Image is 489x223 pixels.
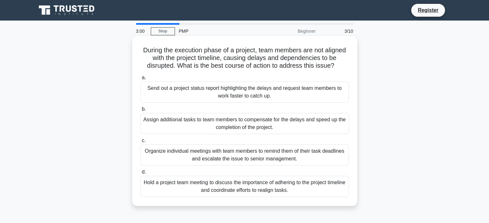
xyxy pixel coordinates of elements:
[414,6,442,14] a: Register
[142,169,146,175] span: d.
[320,25,357,38] div: 3/10
[142,138,146,143] span: c.
[140,113,349,134] div: Assign additional tasks to team members to compensate for the delays and speed up the completion ...
[175,25,263,38] div: PMP
[140,46,349,70] h5: During the execution phase of a project, team members are not aligned with the project timeline, ...
[140,144,349,166] div: Organize individual meetings with team members to remind them of their task deadlines and escalat...
[140,81,349,103] div: Send out a project status report highlighting the delays and request team members to work faster ...
[142,75,146,80] span: a.
[142,106,146,112] span: b.
[263,25,320,38] div: Beginner
[140,176,349,197] div: Hold a project team meeting to discuss the importance of adhering to the project timeline and coo...
[132,25,151,38] div: 3:00
[151,27,175,35] a: Stop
